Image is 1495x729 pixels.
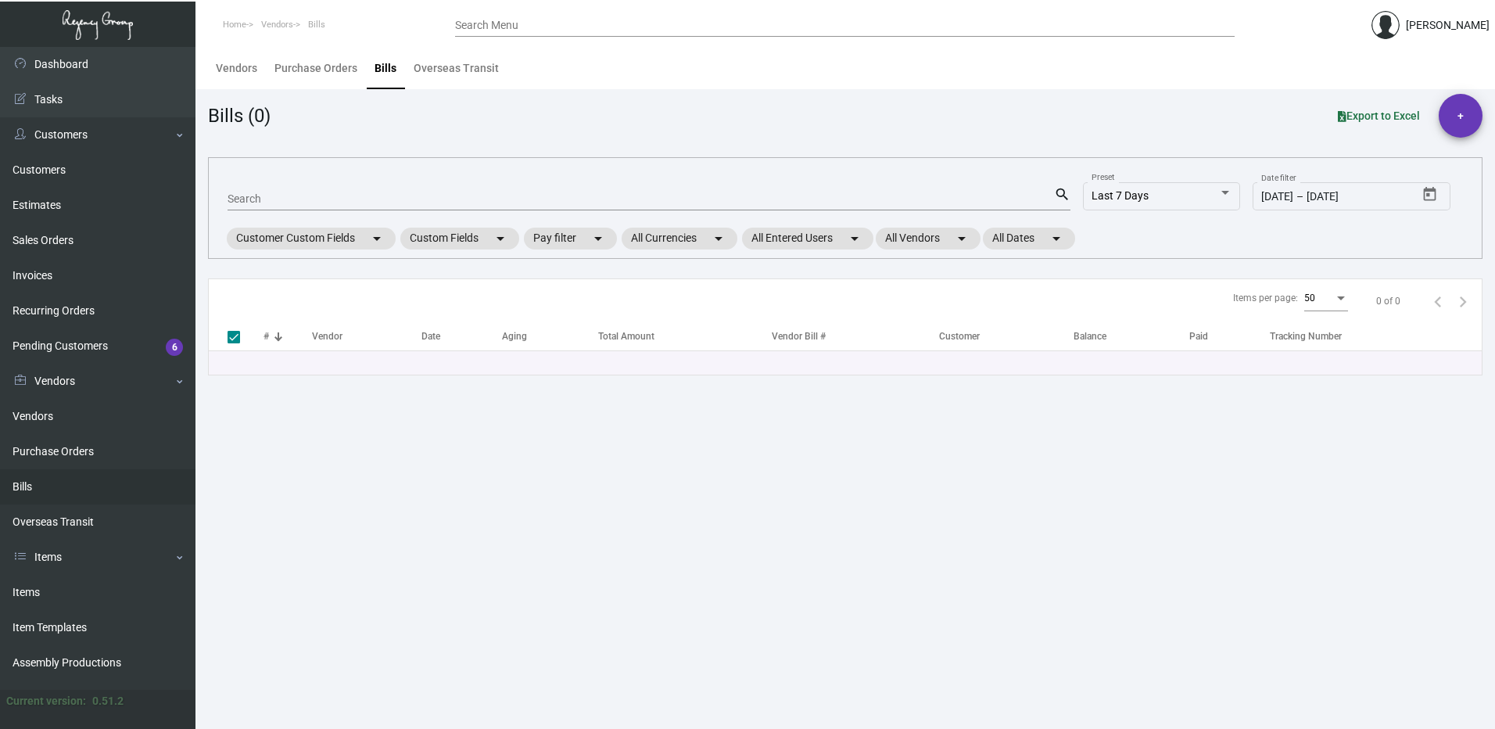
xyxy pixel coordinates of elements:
[1189,329,1208,343] div: Paid
[589,229,608,248] mat-icon: arrow_drop_down
[367,229,386,248] mat-icon: arrow_drop_down
[312,329,342,343] div: Vendor
[1457,94,1464,138] span: +
[208,102,271,130] div: Bills (0)
[491,229,510,248] mat-icon: arrow_drop_down
[939,329,980,343] div: Customer
[274,60,357,77] div: Purchase Orders
[1233,291,1298,305] div: Items per page:
[772,329,939,343] div: Vendor Bill #
[742,228,873,250] mat-chip: All Entered Users
[1189,329,1270,343] div: Paid
[876,228,981,250] mat-chip: All Vendors
[375,60,396,77] div: Bills
[1307,191,1382,203] input: End date
[622,228,737,250] mat-chip: All Currencies
[264,329,269,343] div: #
[772,329,826,343] div: Vendor Bill #
[414,60,499,77] div: Overseas Transit
[1418,182,1443,207] button: Open calendar
[421,329,502,343] div: Date
[1092,189,1149,202] span: Last 7 Days
[1425,289,1450,314] button: Previous page
[1406,17,1490,34] div: [PERSON_NAME]
[1304,293,1348,304] mat-select: Items per page:
[1074,329,1189,343] div: Balance
[1376,294,1400,308] div: 0 of 0
[1325,102,1432,130] button: Export to Excel
[502,329,527,343] div: Aging
[598,329,654,343] div: Total Amount
[216,60,257,77] div: Vendors
[312,329,421,343] div: Vendor
[92,693,124,709] div: 0.51.2
[952,229,971,248] mat-icon: arrow_drop_down
[1270,329,1342,343] div: Tracking Number
[227,228,396,250] mat-chip: Customer Custom Fields
[502,329,598,343] div: Aging
[264,329,312,343] div: #
[1261,191,1293,203] input: Start date
[598,329,772,343] div: Total Amount
[6,693,86,709] div: Current version:
[845,229,864,248] mat-icon: arrow_drop_down
[1270,329,1482,343] div: Tracking Number
[1371,11,1400,39] img: admin@bootstrapmaster.com
[1338,110,1420,122] span: Export to Excel
[983,228,1075,250] mat-chip: All Dates
[709,229,728,248] mat-icon: arrow_drop_down
[1074,329,1106,343] div: Balance
[1304,293,1315,303] span: 50
[1296,191,1303,203] span: –
[524,228,617,250] mat-chip: Pay filter
[939,329,1074,343] div: Customer
[308,20,325,30] span: Bills
[1450,289,1475,314] button: Next page
[421,329,440,343] div: Date
[1047,229,1066,248] mat-icon: arrow_drop_down
[223,20,246,30] span: Home
[261,20,293,30] span: Vendors
[400,228,519,250] mat-chip: Custom Fields
[1054,185,1070,204] mat-icon: search
[1439,94,1482,138] button: +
